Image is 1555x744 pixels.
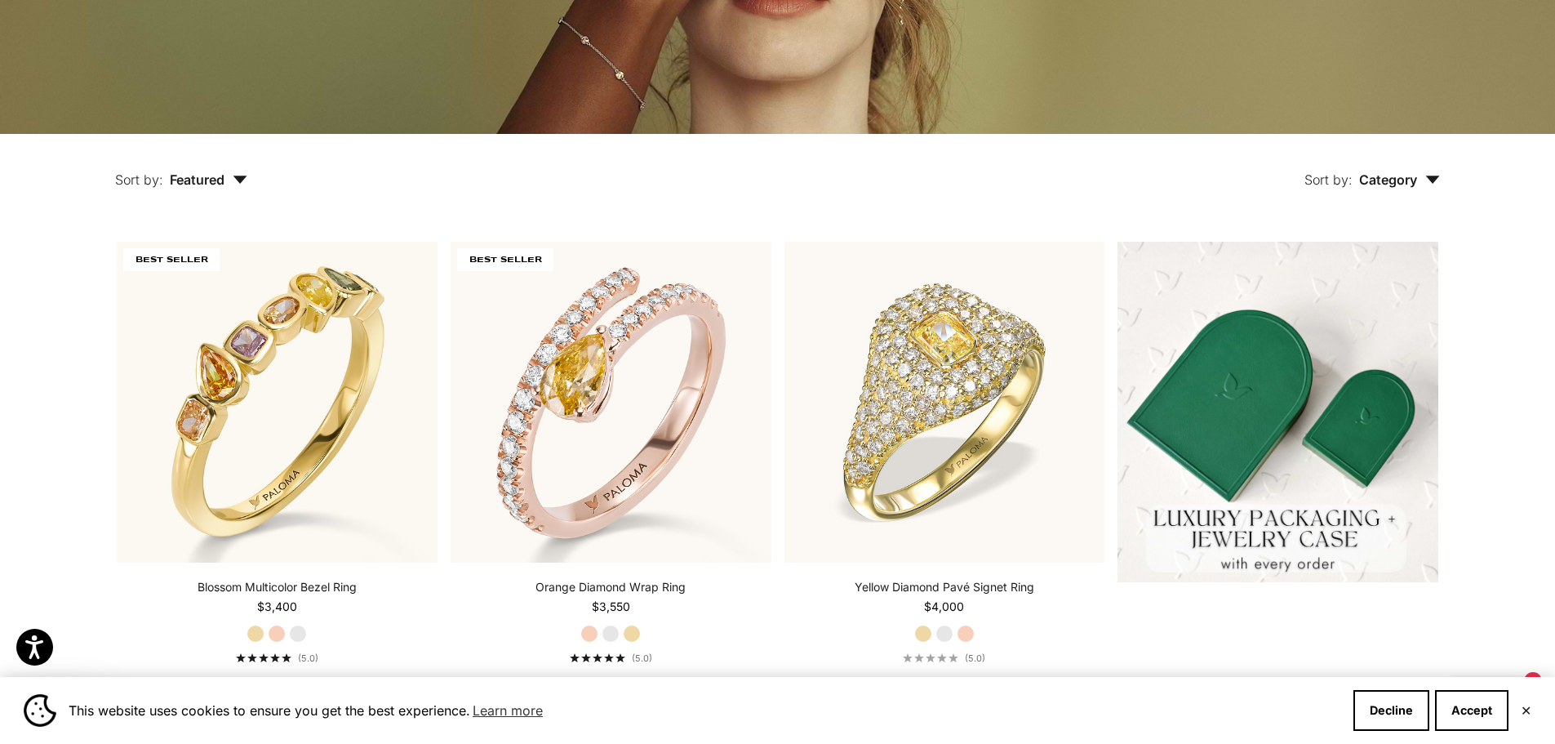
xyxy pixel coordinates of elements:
sale-price: $4,000 [924,599,964,615]
sale-price: $3,400 [257,599,297,615]
div: 5.0 out of 5.0 stars [903,653,958,662]
button: Sort by: Featured [78,134,285,203]
button: Close [1521,706,1531,715]
span: Sort by: [1304,172,1353,188]
a: 5.0 out of 5.0 stars(5.0) [236,653,318,664]
img: #YellowGold [784,242,1105,563]
div: 5.0 out of 5.0 stars [570,653,625,662]
a: Orange Diamond Wrap Ring [535,579,686,595]
button: Decline [1353,690,1429,731]
img: #RoseGold [451,242,771,563]
a: Yellow Diamond Pavé Signet Ring [855,579,1034,595]
span: (5.0) [965,653,985,664]
span: (5.0) [298,653,318,664]
button: Sort by: Category [1267,134,1477,203]
span: Featured [170,172,247,188]
span: BEST SELLER [123,248,220,271]
img: #YellowGold [117,242,438,563]
img: Cookie banner [24,694,56,727]
a: 5.0 out of 5.0 stars(5.0) [570,653,652,664]
a: Blossom Multicolor Bezel Ring [198,579,357,595]
div: 5.0 out of 5.0 stars [236,653,291,662]
span: This website uses cookies to ensure you get the best experience. [69,698,1340,723]
a: #YellowGold #WhiteGold #RoseGold [784,242,1105,563]
span: Sort by: [115,172,163,188]
a: 5.0 out of 5.0 stars(5.0) [903,653,985,664]
a: Learn more [470,698,545,723]
button: Accept [1435,690,1508,731]
span: BEST SELLER [457,248,553,271]
sale-price: $3,550 [592,599,630,615]
span: Category [1359,172,1440,188]
span: (5.0) [632,653,652,664]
